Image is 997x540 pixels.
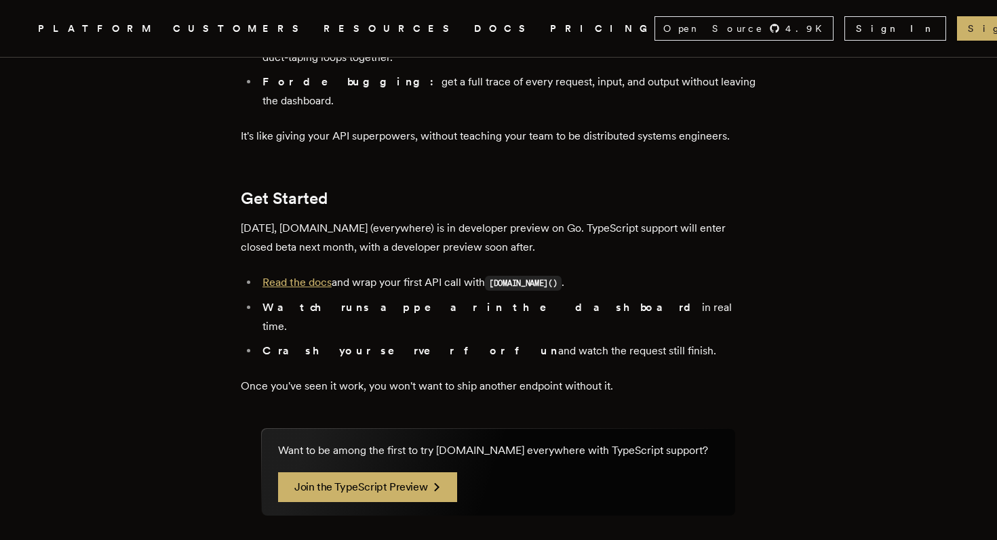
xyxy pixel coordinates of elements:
a: CUSTOMERS [173,20,307,37]
p: Want to be among the first to try [DOMAIN_NAME] everywhere with TypeScript support? [278,442,708,459]
a: PRICING [550,20,654,37]
strong: Crash your server for fun [262,344,558,357]
li: get a full trace of every request, input, and output without leaving the dashboard. [258,72,756,110]
a: Join the TypeScript Preview [278,472,457,502]
a: DOCS [474,20,534,37]
p: Once you've seen it work, you won't want to ship another endpoint without it. [241,377,756,396]
code: [DOMAIN_NAME]() [485,276,562,291]
p: [DATE], [DOMAIN_NAME] (everywhere) is in developer preview on Go. TypeScript support will enter c... [241,219,756,257]
li: in real time. [258,298,756,336]
li: and wrap your first API call with . [258,273,756,293]
strong: Watch runs appear in the dashboard [262,301,702,314]
h2: Get Started [241,189,756,208]
strong: For debugging: [262,75,442,88]
a: Read the docs [262,276,332,289]
a: Sign In [844,16,946,41]
span: Open Source [663,22,764,35]
span: 4.9 K [785,22,830,35]
p: It's like giving your API superpowers, without teaching your team to be distributed systems engin... [241,127,756,146]
button: PLATFORM [38,20,157,37]
li: and watch the request still finish. [258,341,756,360]
button: RESOURCES [324,20,458,37]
